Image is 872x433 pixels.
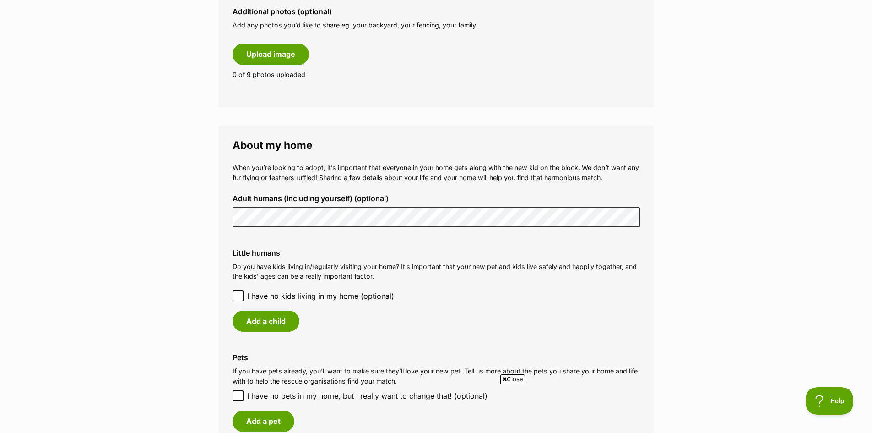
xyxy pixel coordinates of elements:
label: Adult humans (including yourself) (optional) [233,194,640,203]
p: 0 of 9 photos uploaded [233,70,640,79]
label: Little humans [233,249,640,257]
p: If you have pets already, you’ll want to make sure they’ll love your new pet. Tell us more about ... [233,366,640,386]
span: I have no kids living in my home (optional) [247,290,394,301]
label: Additional photos (optional) [233,7,640,16]
p: Do you have kids living in/regularly visiting your home? It’s important that your new pet and kid... [233,262,640,281]
label: Pets [233,353,640,362]
button: Add a child [233,311,299,332]
legend: About my home [233,139,640,151]
iframe: Advertisement [214,387,658,428]
iframe: Help Scout Beacon - Open [806,387,854,415]
span: Close [500,374,525,384]
p: When you’re looking to adopt, it’s important that everyone in your home gets along with the new k... [233,163,640,182]
button: Upload image [233,44,309,65]
p: Add any photos you’d like to share eg. your backyard, your fencing, your family. [233,20,640,30]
